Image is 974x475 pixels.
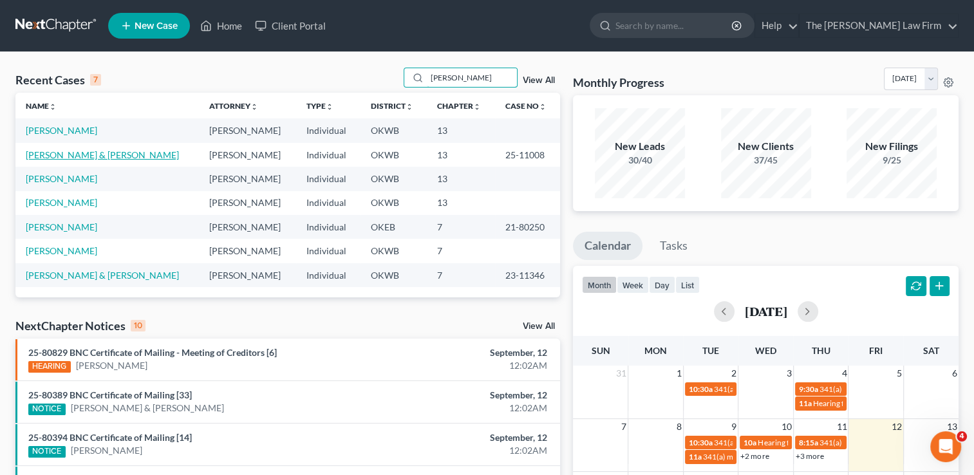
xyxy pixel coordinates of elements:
[592,345,610,356] span: Sun
[15,72,101,88] div: Recent Cases
[473,103,481,111] i: unfold_more
[582,276,617,293] button: month
[951,366,959,381] span: 6
[28,446,66,458] div: NOTICE
[930,431,961,462] iframe: Intercom live chat
[199,239,296,263] td: [PERSON_NAME]
[248,14,332,37] a: Client Portal
[923,345,939,356] span: Sat
[539,103,547,111] i: unfold_more
[703,452,895,461] span: 341(a) meeting for [PERSON_NAME] & [PERSON_NAME]
[131,320,145,331] div: 10
[890,419,903,434] span: 12
[296,191,360,215] td: Individual
[383,431,547,444] div: September, 12
[847,139,937,154] div: New Filings
[799,438,818,447] span: 8:15a
[840,366,848,381] span: 4
[755,345,776,356] span: Wed
[26,221,97,232] a: [PERSON_NAME]
[437,101,481,111] a: Chapterunfold_more
[361,215,427,239] td: OKEB
[702,345,719,356] span: Tue
[90,74,101,86] div: 7
[427,118,495,142] td: 13
[427,191,495,215] td: 13
[847,154,937,167] div: 9/25
[675,419,683,434] span: 8
[617,276,649,293] button: week
[946,419,959,434] span: 13
[427,215,495,239] td: 7
[796,451,824,461] a: +3 more
[957,431,967,442] span: 4
[199,191,296,215] td: [PERSON_NAME]
[383,402,547,414] div: 12:02AM
[199,143,296,167] td: [PERSON_NAME]
[361,143,427,167] td: OKWB
[427,263,495,287] td: 7
[71,444,142,457] a: [PERSON_NAME]
[383,346,547,359] div: September, 12
[26,101,57,111] a: Nameunfold_more
[26,149,179,160] a: [PERSON_NAME] & [PERSON_NAME]
[812,345,830,356] span: Thu
[26,125,97,136] a: [PERSON_NAME]
[895,366,903,381] span: 5
[744,438,756,447] span: 10a
[26,197,97,208] a: [PERSON_NAME]
[523,322,555,331] a: View All
[689,438,713,447] span: 10:30a
[26,173,97,184] a: [PERSON_NAME]
[250,103,258,111] i: unfold_more
[28,404,66,415] div: NOTICE
[495,143,560,167] td: 25-11008
[383,389,547,402] div: September, 12
[296,215,360,239] td: Individual
[361,167,427,191] td: OKWB
[721,139,811,154] div: New Clients
[427,68,517,87] input: Search by name...
[427,239,495,263] td: 7
[523,76,555,85] a: View All
[306,101,333,111] a: Typeunfold_more
[28,432,192,443] a: 25-80394 BNC Certificate of Mailing [14]
[49,103,57,111] i: unfold_more
[573,232,642,260] a: Calendar
[620,419,628,434] span: 7
[28,347,277,358] a: 25-80829 BNC Certificate of Mailing - Meeting of Creditors [6]
[15,318,145,333] div: NextChapter Notices
[76,359,147,372] a: [PERSON_NAME]
[800,14,958,37] a: The [PERSON_NAME] Law Firm
[296,167,360,191] td: Individual
[199,215,296,239] td: [PERSON_NAME]
[835,419,848,434] span: 11
[296,239,360,263] td: Individual
[28,361,71,373] div: HEARING
[615,366,628,381] span: 31
[361,239,427,263] td: OKWB
[135,21,178,31] span: New Case
[361,191,427,215] td: OKWB
[649,276,675,293] button: day
[406,103,413,111] i: unfold_more
[26,270,179,281] a: [PERSON_NAME] & [PERSON_NAME]
[595,139,685,154] div: New Leads
[689,452,702,461] span: 11a
[785,366,793,381] span: 3
[780,419,793,434] span: 10
[714,438,838,447] span: 341(a) meeting for [PERSON_NAME]
[296,118,360,142] td: Individual
[869,345,883,356] span: Fri
[383,444,547,457] div: 12:02AM
[730,366,738,381] span: 2
[199,118,296,142] td: [PERSON_NAME]
[71,402,224,414] a: [PERSON_NAME] & [PERSON_NAME]
[361,263,427,287] td: OKWB
[758,438,858,447] span: Hearing for [PERSON_NAME]
[675,276,700,293] button: list
[505,101,547,111] a: Case Nounfold_more
[296,263,360,287] td: Individual
[730,419,738,434] span: 9
[745,304,787,318] h2: [DATE]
